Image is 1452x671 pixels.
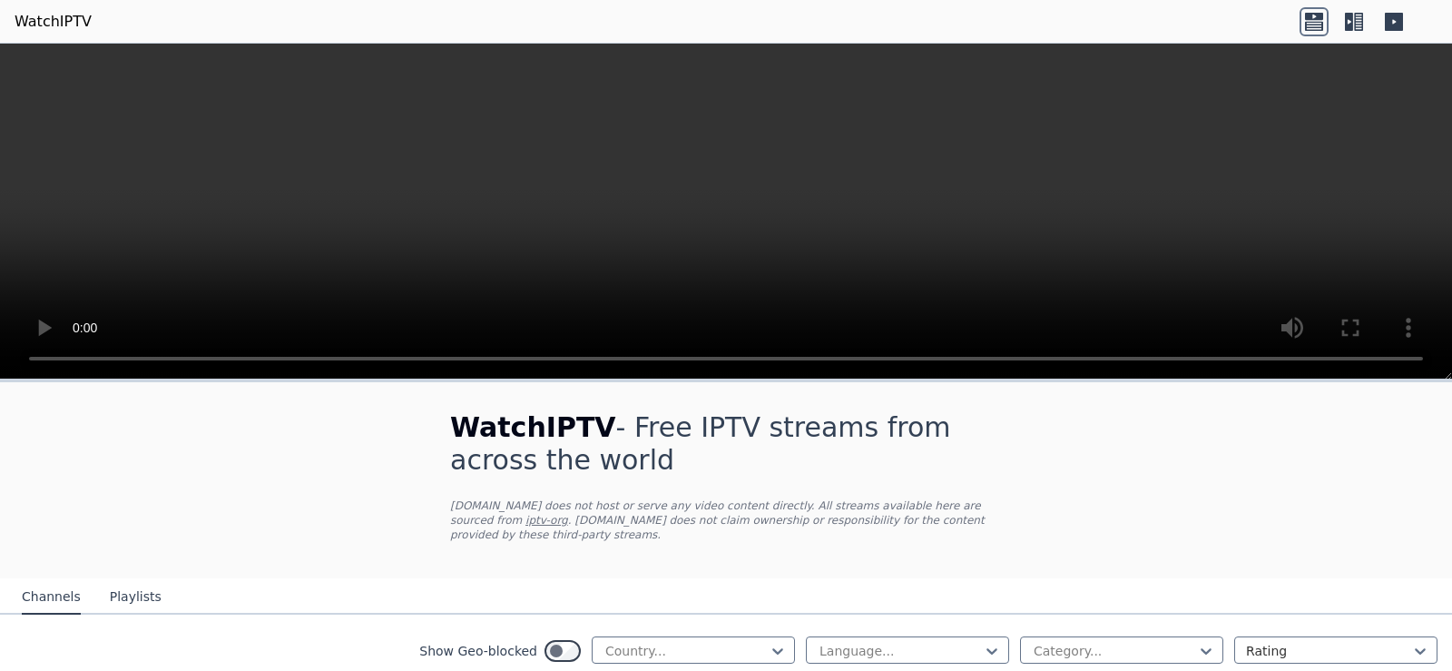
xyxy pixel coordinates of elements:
[15,11,92,33] a: WatchIPTV
[525,514,568,527] a: iptv-org
[110,580,162,615] button: Playlists
[450,498,1002,542] p: [DOMAIN_NAME] does not host or serve any video content directly. All streams available here are s...
[22,580,81,615] button: Channels
[419,642,537,660] label: Show Geo-blocked
[450,411,1002,477] h1: - Free IPTV streams from across the world
[450,411,616,443] span: WatchIPTV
